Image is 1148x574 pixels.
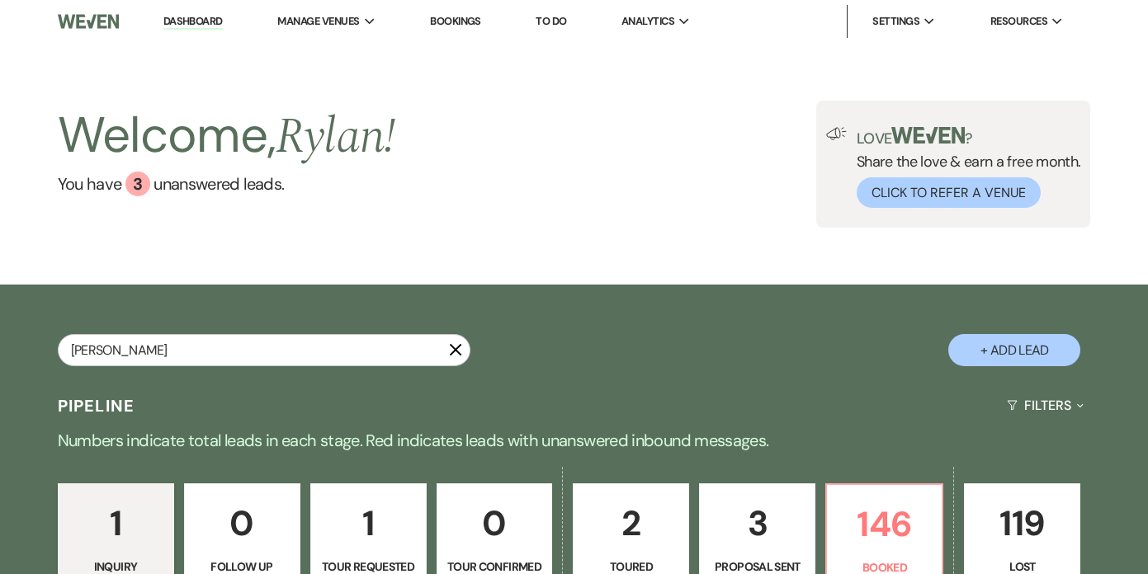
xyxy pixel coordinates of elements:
[583,496,678,551] p: 2
[276,99,395,175] span: Rylan !
[58,4,120,39] img: Weven Logo
[447,496,542,551] p: 0
[847,127,1081,208] div: Share the love & earn a free month.
[975,496,1070,551] p: 119
[58,394,135,417] h3: Pipeline
[826,127,847,140] img: loud-speaker-illustration.svg
[872,13,919,30] span: Settings
[163,14,223,30] a: Dashboard
[125,172,150,196] div: 3
[58,172,396,196] a: You have 3 unanswered leads.
[710,496,805,551] p: 3
[891,127,965,143] img: weven-logo-green.svg
[948,334,1080,366] button: + Add Lead
[536,14,566,28] a: To Do
[837,496,932,552] p: 146
[621,13,674,30] span: Analytics
[195,496,290,551] p: 0
[857,177,1041,208] button: Click to Refer a Venue
[58,334,470,366] input: Search by name, event date, email address or phone number
[69,496,163,551] p: 1
[321,496,416,551] p: 1
[857,127,1081,146] p: Love ?
[1000,383,1090,427] button: Filters
[990,13,1047,30] span: Resources
[430,14,481,28] a: Bookings
[277,13,359,30] span: Manage Venues
[58,101,396,172] h2: Welcome,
